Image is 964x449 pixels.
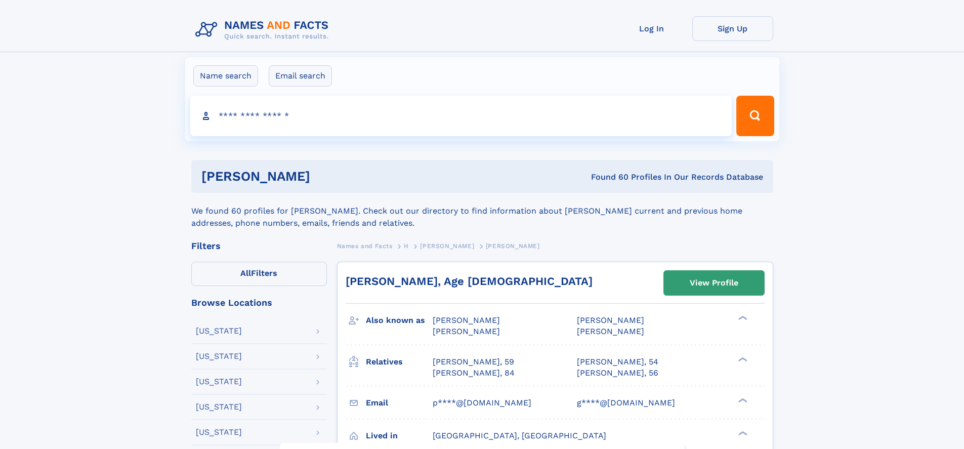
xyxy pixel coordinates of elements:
[191,241,327,251] div: Filters
[692,16,773,41] a: Sign Up
[196,352,242,360] div: [US_STATE]
[346,275,593,288] a: [PERSON_NAME], Age [DEMOGRAPHIC_DATA]
[433,431,606,440] span: [GEOGRAPHIC_DATA], [GEOGRAPHIC_DATA]
[366,312,433,329] h3: Also known as
[577,368,658,379] a: [PERSON_NAME], 56
[196,428,242,436] div: [US_STATE]
[191,193,773,229] div: We found 60 profiles for [PERSON_NAME]. Check out our directory to find information about [PERSON...
[191,16,337,44] img: Logo Names and Facts
[664,271,764,295] a: View Profile
[269,65,332,87] label: Email search
[190,96,732,136] input: search input
[420,242,474,250] span: [PERSON_NAME]
[196,403,242,411] div: [US_STATE]
[366,427,433,444] h3: Lived in
[433,315,500,325] span: [PERSON_NAME]
[577,356,658,368] a: [PERSON_NAME], 54
[196,378,242,386] div: [US_STATE]
[690,271,738,295] div: View Profile
[196,327,242,335] div: [US_STATE]
[240,268,251,278] span: All
[736,96,774,136] button: Search Button
[337,239,393,252] a: Names and Facts
[736,356,748,362] div: ❯
[611,16,692,41] a: Log In
[366,394,433,412] h3: Email
[450,172,763,183] div: Found 60 Profiles In Our Records Database
[736,397,748,403] div: ❯
[433,326,500,336] span: [PERSON_NAME]
[736,315,748,321] div: ❯
[577,315,644,325] span: [PERSON_NAME]
[191,262,327,286] label: Filters
[420,239,474,252] a: [PERSON_NAME]
[193,65,258,87] label: Name search
[404,239,409,252] a: H
[577,326,644,336] span: [PERSON_NAME]
[201,170,451,183] h1: [PERSON_NAME]
[433,368,515,379] a: [PERSON_NAME], 84
[191,298,327,307] div: Browse Locations
[404,242,409,250] span: H
[736,430,748,436] div: ❯
[433,356,514,368] a: [PERSON_NAME], 59
[366,353,433,371] h3: Relatives
[486,242,540,250] span: [PERSON_NAME]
